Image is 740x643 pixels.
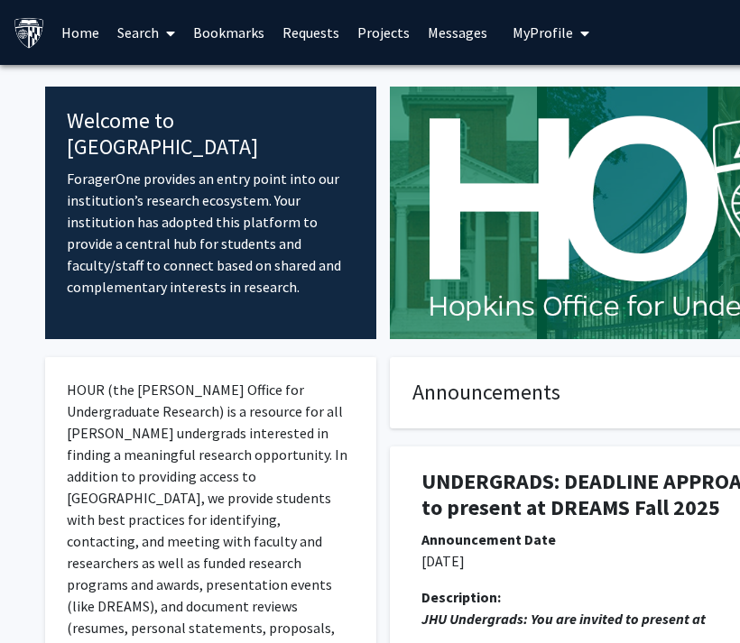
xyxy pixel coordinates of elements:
iframe: Chat [14,562,77,629]
a: Projects [348,1,419,64]
a: Bookmarks [184,1,273,64]
a: Requests [273,1,348,64]
a: Home [52,1,108,64]
h4: Welcome to [GEOGRAPHIC_DATA] [67,108,355,161]
a: Search [108,1,184,64]
span: My Profile [513,23,573,41]
p: ForagerOne provides an entry point into our institution’s research ecosystem. Your institution ha... [67,168,355,298]
img: Johns Hopkins University Logo [14,17,45,49]
a: Messages [419,1,496,64]
em: JHU Undergrads: You are invited to present at [421,610,706,628]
